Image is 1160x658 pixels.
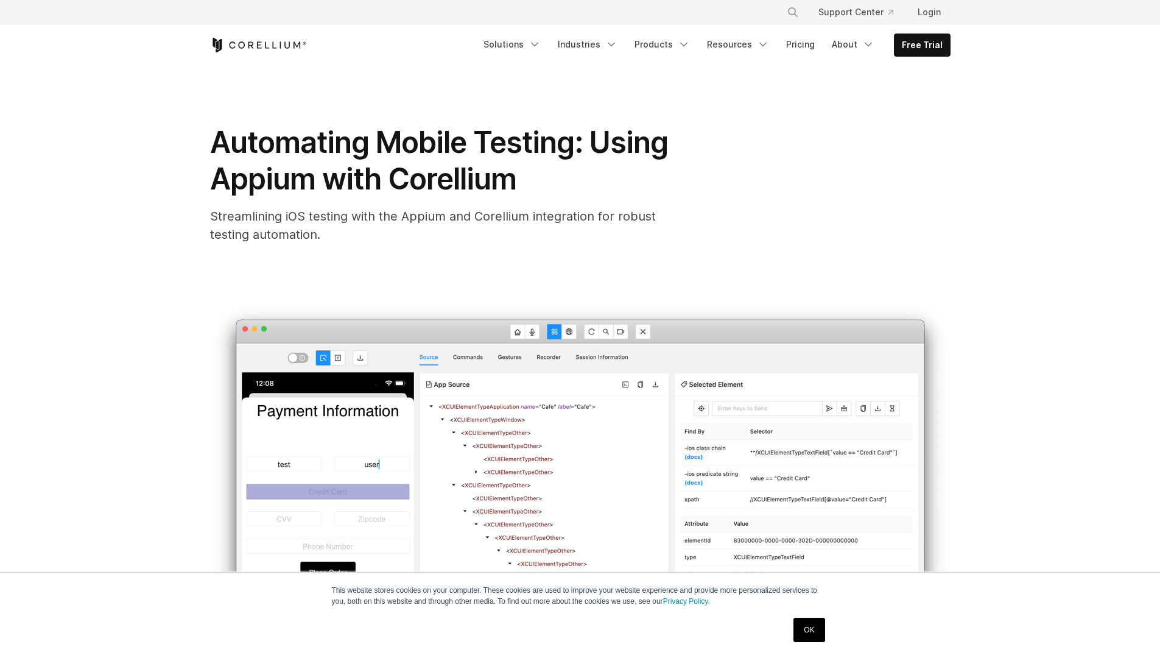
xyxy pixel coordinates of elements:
[210,124,668,197] span: Automating Mobile Testing: Using Appium with Corellium
[793,618,824,642] a: OK
[476,34,548,55] a: Solutions
[332,585,829,607] p: This website stores cookies on your computer. These cookies are used to improve your website expe...
[476,34,951,57] div: Navigation Menu
[772,1,951,23] div: Navigation Menu
[210,209,656,242] span: Streamlining iOS testing with the Appium and Corellium integration for robust testing automation.
[895,34,950,56] a: Free Trial
[700,34,776,55] a: Resources
[782,1,804,23] button: Search
[210,38,307,52] a: Corellium Home
[779,34,822,55] a: Pricing
[627,34,697,55] a: Products
[663,597,710,606] a: Privacy Policy.
[824,34,882,55] a: About
[908,1,951,23] a: Login
[809,1,903,23] a: Support Center
[550,34,625,55] a: Industries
